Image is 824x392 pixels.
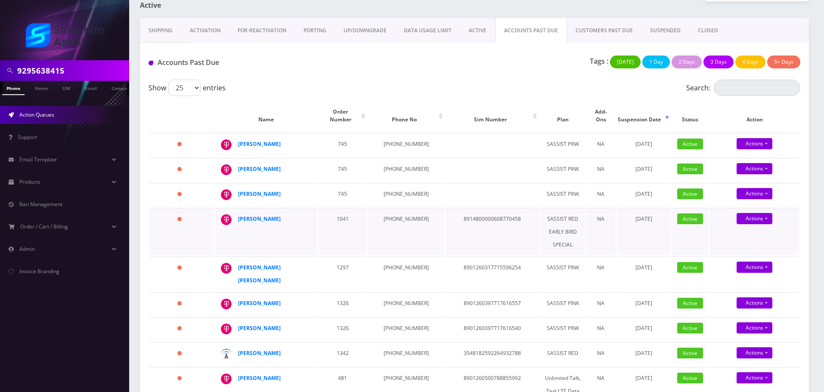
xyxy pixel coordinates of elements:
a: Actions [737,262,772,273]
a: [PERSON_NAME] [PERSON_NAME] [238,264,281,284]
span: Active [677,323,703,333]
a: UP/DOWNGRADE [335,18,395,43]
div: NA [591,213,611,225]
span: Support [18,133,37,141]
span: Admin [19,245,35,253]
span: Invoice Branding [19,268,59,275]
span: Active [677,373,703,383]
td: SASSIST PINK [540,158,585,182]
td: [PHONE_NUMBER] [368,183,445,207]
a: [PERSON_NAME] [238,349,281,357]
td: 1041 [318,208,367,256]
span: Action Queues [19,111,54,118]
span: Active [677,164,703,174]
a: Actions [737,213,772,224]
a: Actions [737,297,772,309]
button: 5+ Days [767,56,800,68]
td: [PHONE_NUMBER] [368,342,445,366]
td: [DATE] [616,342,671,366]
td: 1297 [318,256,367,291]
td: 745 [318,158,367,182]
div: NA [591,261,611,274]
button: 1 Day [642,56,670,68]
a: Shipping [140,18,181,43]
span: Active [677,348,703,358]
h1: Active [140,1,354,9]
img: Shluchim Assist [26,23,103,47]
a: ACTIVE [460,18,495,43]
td: 8901260317715596254 [446,256,539,291]
label: Search: [686,80,800,96]
button: [DATE] [610,56,641,68]
td: 1326 [318,317,367,341]
a: Actions [737,322,772,333]
span: Active [677,188,703,199]
a: [PERSON_NAME] [238,299,281,307]
a: Actions [737,138,772,149]
a: [PERSON_NAME] [238,374,281,382]
th: Order Number: activate to sort column ascending [318,99,367,132]
a: CLOSED [689,18,727,43]
span: Active [677,139,703,149]
label: Show entries [149,80,226,96]
th: Sim Number: activate to sort column ascending [446,99,539,132]
button: 2 Days [672,56,702,68]
span: Active [677,262,703,273]
td: SASSIST PINK [540,133,585,157]
select: Showentries [168,80,201,96]
span: Products [19,178,40,185]
th: Status [672,99,709,132]
th: Suspension Date [616,99,671,132]
td: [PHONE_NUMBER] [368,292,445,316]
a: Actions [737,347,772,358]
div: NA [591,347,611,360]
td: SASSIST RED [540,342,585,366]
td: [PHONE_NUMBER] [368,133,445,157]
td: [PHONE_NUMBER] [368,208,445,256]
a: FOR-REActivation [229,18,295,43]
a: Actions [737,163,772,174]
div: NA [591,372,611,385]
a: Actions [737,372,772,383]
td: SASSIST PINK [540,317,585,341]
a: [PERSON_NAME] [238,165,281,173]
strong: [PERSON_NAME] [238,190,281,198]
div: NA [591,138,611,151]
a: Actions [737,188,772,199]
a: Email [81,81,101,94]
div: NA [591,322,611,335]
td: [PHONE_NUMBER] [368,317,445,341]
div: NA [591,297,611,310]
p: Tags : [590,56,608,66]
td: SASSIST PINK [540,292,585,316]
a: DATA USAGE LIMIT [395,18,460,43]
a: SIM [58,81,74,94]
a: Company [107,81,136,94]
td: [PHONE_NUMBER] [368,256,445,291]
a: [PERSON_NAME] [238,324,281,332]
div: NA [591,163,611,176]
span: Order / Cart / Billing [20,223,68,230]
input: Search: [714,80,800,96]
td: [DATE] [616,317,671,341]
td: 8901260397717616557 [446,292,539,316]
a: CUSTOMERS PAST DUE [567,18,641,43]
a: Name [31,81,52,94]
input: Search in Company [17,62,127,79]
td: 745 [318,183,367,207]
h1: Accounts Past Due [149,59,357,67]
a: [PERSON_NAME] [238,140,281,148]
td: SASSIST PINK [540,183,585,207]
td: 3548182592264932788 [446,342,539,366]
td: 8914800000608770458 [446,208,539,256]
a: Activation [181,18,229,43]
td: 8901260397717616540 [446,317,539,341]
td: 1342 [318,342,367,366]
td: 745 [318,133,367,157]
th: Action [709,99,799,132]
